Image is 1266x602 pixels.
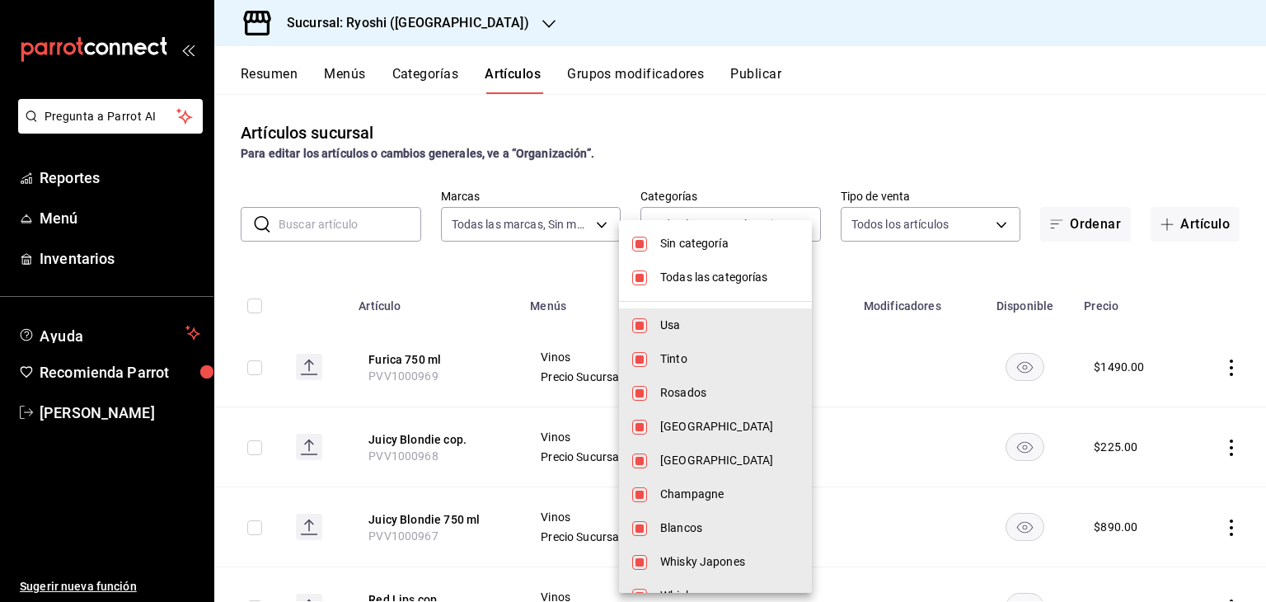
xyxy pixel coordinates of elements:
[660,486,799,503] span: Champagne
[660,418,799,435] span: [GEOGRAPHIC_DATA]
[660,350,799,368] span: Tinto
[660,384,799,402] span: Rosados
[660,317,799,334] span: Usa
[660,520,799,537] span: Blancos
[660,235,799,252] span: Sin categoría
[660,452,799,469] span: [GEOGRAPHIC_DATA]
[660,269,799,286] span: Todas las categorías
[660,553,799,571] span: Whisky Japones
